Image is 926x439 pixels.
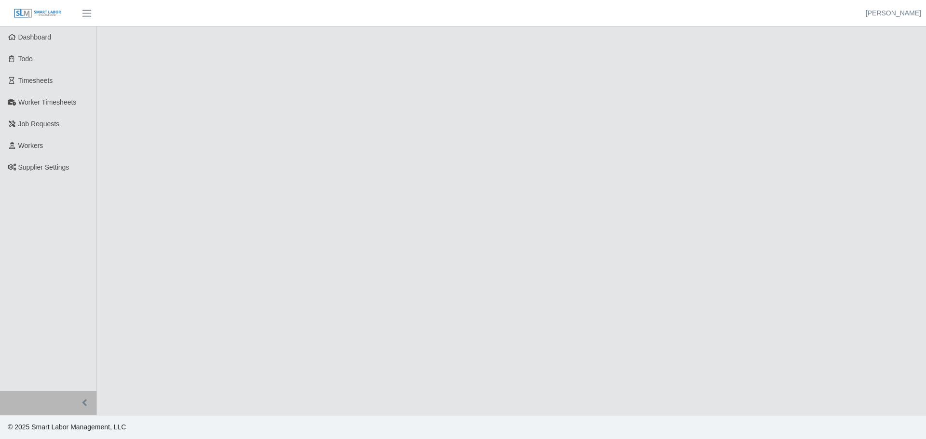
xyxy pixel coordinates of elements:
[18,55,33,63] span: Todo
[14,8,62,19] img: SLM Logo
[866,8,921,18] a: [PERSON_NAME]
[8,423,126,431] span: © 2025 Smart Labor Management, LLC
[18,98,76,106] span: Worker Timesheets
[18,120,60,128] span: Job Requests
[18,77,53,84] span: Timesheets
[18,142,43,149] span: Workers
[18,33,52,41] span: Dashboard
[18,163,69,171] span: Supplier Settings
